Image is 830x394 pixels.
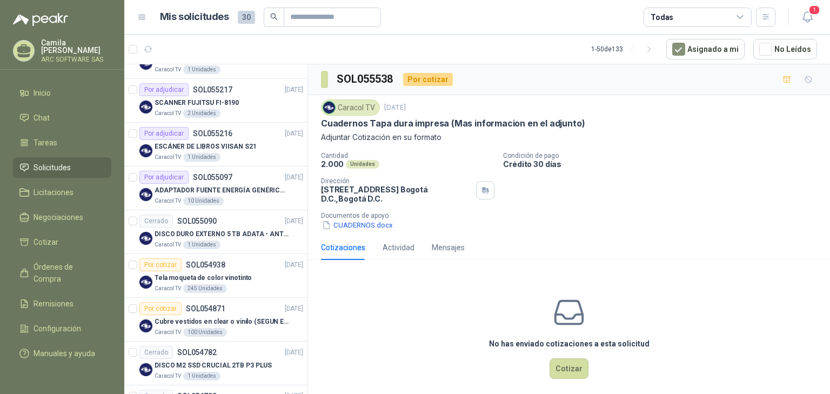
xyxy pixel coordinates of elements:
img: Company Logo [139,188,152,201]
button: No Leídos [753,39,817,59]
p: [DATE] [285,129,303,139]
div: Todas [651,11,673,23]
a: CerradoSOL054782[DATE] Company LogoDISCO M2 SSD CRUCIAL 2TB P3 PLUSCaracol TV1 Unidades [124,342,307,385]
a: Configuración [13,318,111,339]
p: Crédito 30 días [503,159,826,169]
p: SOL055097 [193,173,232,181]
div: Cerrado [139,215,173,228]
span: search [270,13,278,21]
p: [DATE] [285,260,303,270]
p: DISCO M2 SSD CRUCIAL 2TB P3 PLUS [155,360,272,371]
div: Por adjudicar [139,127,189,140]
span: Negociaciones [34,211,83,223]
div: Por adjudicar [139,83,189,96]
p: [DATE] [285,172,303,183]
div: 2 Unidades [183,109,220,118]
img: Company Logo [139,363,152,376]
div: Cerrado [139,346,173,359]
p: 2.000 [321,159,344,169]
button: 1 [798,8,817,27]
p: Cuadernos Tapa dura impresa (Mas informacion en el adjunto) [321,118,585,129]
p: Caracol TV [155,372,181,380]
p: Cantidad [321,152,494,159]
p: Documentos de apoyo [321,212,826,219]
a: Cotizar [13,232,111,252]
a: Por cotizarSOL054938[DATE] Company LogoTela moqueta de color vinotintoCaracol TV245 Unidades [124,254,307,298]
a: Negociaciones [13,207,111,228]
p: SOL054871 [186,305,225,312]
div: Unidades [346,160,379,169]
p: SOL055090 [177,217,217,225]
p: Adjuntar Cotización en su formato [321,131,817,143]
p: SCANNER FUJITSU FI-8190 [155,98,239,108]
p: SOL055216 [193,130,232,137]
p: Caracol TV [155,328,181,337]
div: Actividad [383,242,414,253]
button: Cotizar [550,358,588,379]
div: 1 - 50 de 133 [591,41,658,58]
span: Manuales y ayuda [34,348,95,359]
img: Company Logo [139,144,152,157]
a: Remisiones [13,293,111,314]
p: Tela moqueta de color vinotinto [155,273,252,283]
button: CUADERNOS.docx [321,219,394,231]
p: Caracol TV [155,109,181,118]
p: Caracol TV [155,65,181,74]
p: SOL054938 [186,261,225,269]
div: Mensajes [432,242,465,253]
div: Por cotizar [139,302,182,315]
div: 100 Unidades [183,328,227,337]
img: Company Logo [139,232,152,245]
a: Chat [13,108,111,128]
img: Logo peakr [13,13,68,26]
h3: No has enviado cotizaciones a esta solicitud [489,338,650,350]
span: Cotizar [34,236,58,248]
p: [STREET_ADDRESS] Bogotá D.C. , Bogotá D.C. [321,185,472,203]
p: SOL054782 [177,349,217,356]
h1: Mis solicitudes [160,9,229,25]
a: Por adjudicarSOL055217[DATE] Company LogoSCANNER FUJITSU FI-8190Caracol TV2 Unidades [124,79,307,123]
div: Por cotizar [139,258,182,271]
div: Caracol TV [321,99,380,116]
span: Licitaciones [34,186,73,198]
a: Solicitudes [13,157,111,178]
a: Por adjudicarSOL055097[DATE] Company LogoADAPTADOR FUENTE ENERGÍA GENÉRICO 24V 1ACaracol TV10 Uni... [124,166,307,210]
div: 245 Unidades [183,284,227,293]
img: Company Logo [139,319,152,332]
p: [DATE] [285,348,303,358]
p: Dirección [321,177,472,185]
p: Caracol TV [155,241,181,249]
img: Company Logo [139,101,152,113]
div: Cotizaciones [321,242,365,253]
div: Por adjudicar [139,171,189,184]
a: Inicio [13,83,111,103]
a: Por adjudicarSOL055216[DATE] Company LogoESCÁNER DE LIBROS VIISAN S21Caracol TV1 Unidades [124,123,307,166]
span: Configuración [34,323,81,335]
a: Manuales y ayuda [13,343,111,364]
div: 1 Unidades [183,153,220,162]
span: 1 [808,5,820,15]
span: Remisiones [34,298,73,310]
span: Solicitudes [34,162,71,173]
span: Chat [34,112,50,124]
div: 1 Unidades [183,372,220,380]
p: [DATE] [285,304,303,314]
p: Condición de pago [503,152,826,159]
div: 1 Unidades [183,65,220,74]
button: Asignado a mi [666,39,745,59]
p: [DATE] [285,85,303,95]
p: DISCO DURO EXTERNO 5 TB ADATA - ANTIGOLPES [155,229,289,239]
p: ESCÁNER DE LIBROS VIISAN S21 [155,142,257,152]
p: Caracol TV [155,284,181,293]
a: CerradoSOL055090[DATE] Company LogoDISCO DURO EXTERNO 5 TB ADATA - ANTIGOLPESCaracol TV1 Unidades [124,210,307,254]
p: [DATE] [384,103,406,113]
p: ADAPTADOR FUENTE ENERGÍA GENÉRICO 24V 1A [155,185,289,196]
h3: SOL055538 [337,71,394,88]
span: Inicio [34,87,51,99]
div: 10 Unidades [183,197,224,205]
a: Por cotizarSOL054871[DATE] Company LogoCubre vestidos en clear o vinilo (SEGUN ESPECIFICACIONES D... [124,298,307,342]
div: Por cotizar [403,73,453,86]
span: Tareas [34,137,57,149]
span: Órdenes de Compra [34,261,101,285]
p: Camila [PERSON_NAME] [41,39,111,54]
